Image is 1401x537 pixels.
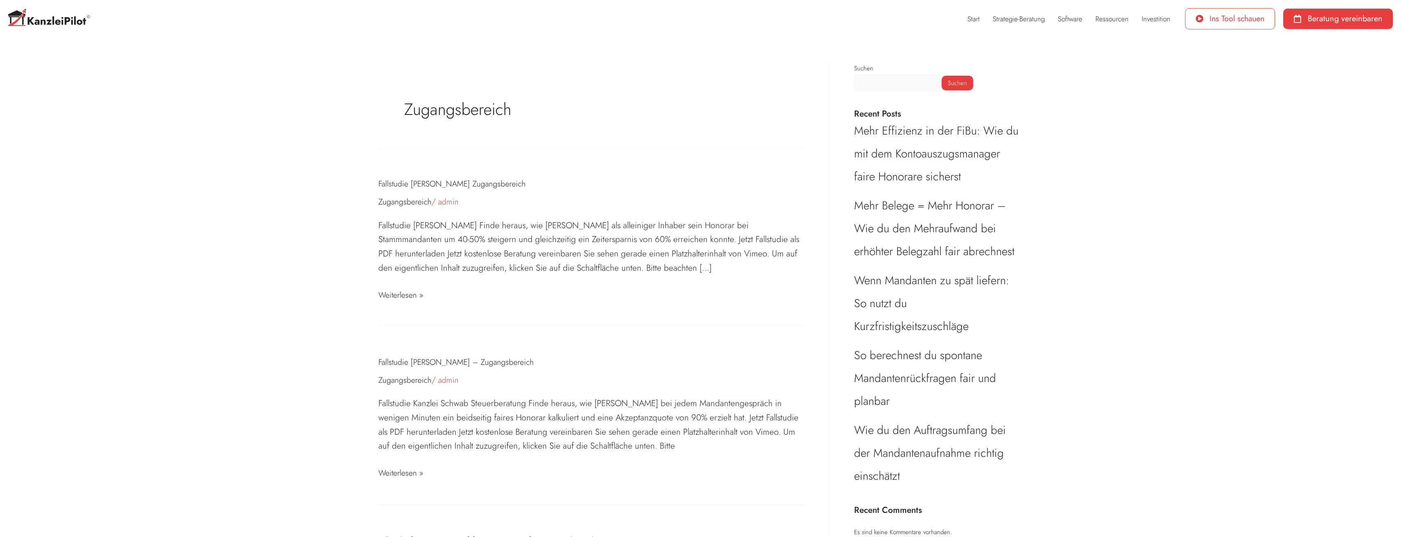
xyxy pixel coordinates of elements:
[378,196,432,207] a: Zugangsbereich
[961,9,986,28] a: Start
[378,178,526,189] a: Fallstudie [PERSON_NAME] Zugangsbereich
[378,288,423,302] a: Weiterlesen »
[1089,9,1135,28] a: Ressourcen
[378,218,805,275] p: Fallstudie [PERSON_NAME] Finde heraus, wie [PERSON_NAME] als alleiniger Inhaber sein Honorar bei ...
[404,98,779,121] h1: Zugangsbereich
[378,396,805,453] p: Fallstudie Kanzlei Schwab Steuerberatung Finde heraus, wie [PERSON_NAME] bei jedem Mandantengespr...
[942,76,973,90] button: Suchen
[854,422,1006,484] a: Wie du den Auftragsumfang bei der Mandantenaufnahme richtig einschätzt
[8,9,90,29] img: Kanzleipilot-Logo-C
[378,374,805,386] div: /
[1185,8,1275,29] a: Ins Tool schauen
[1210,15,1264,23] span: Ins Tool schauen
[854,64,873,73] label: Suchen
[854,272,1009,335] a: Wenn Mandanten zu spät liefern: So nutzt du Kurzfristigkeitszuschläge
[986,9,1051,28] a: Strategie-Beratung
[1308,15,1383,23] span: Beratung vereinbaren
[1283,9,1393,29] a: Beratung vereinbaren
[1051,9,1089,28] a: Software
[378,466,423,480] a: Weiterlesen »
[961,9,1177,28] nav: Menü
[854,347,996,409] a: So berechnest du spontane Mandantenrückfragen fair und planbar
[378,374,432,386] a: Zugangsbereich
[854,122,1019,185] a: Mehr Effizienz in der FiBu: Wie du mit dem Kontoauszugsmanager faire Honorare sicherst
[378,356,534,368] a: Fallstudie [PERSON_NAME] – Zugangsbereich
[854,505,1023,516] h2: Recent Comments
[378,195,805,208] div: /
[854,108,1023,119] h2: Recent Posts
[438,196,459,207] a: admin
[438,374,459,386] a: admin
[1135,9,1177,28] a: Investition
[854,197,1014,260] a: Mehr Belege = Mehr Honorar – Wie du den Mehraufwand bei erhöhter Belegzahl fair abrechnest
